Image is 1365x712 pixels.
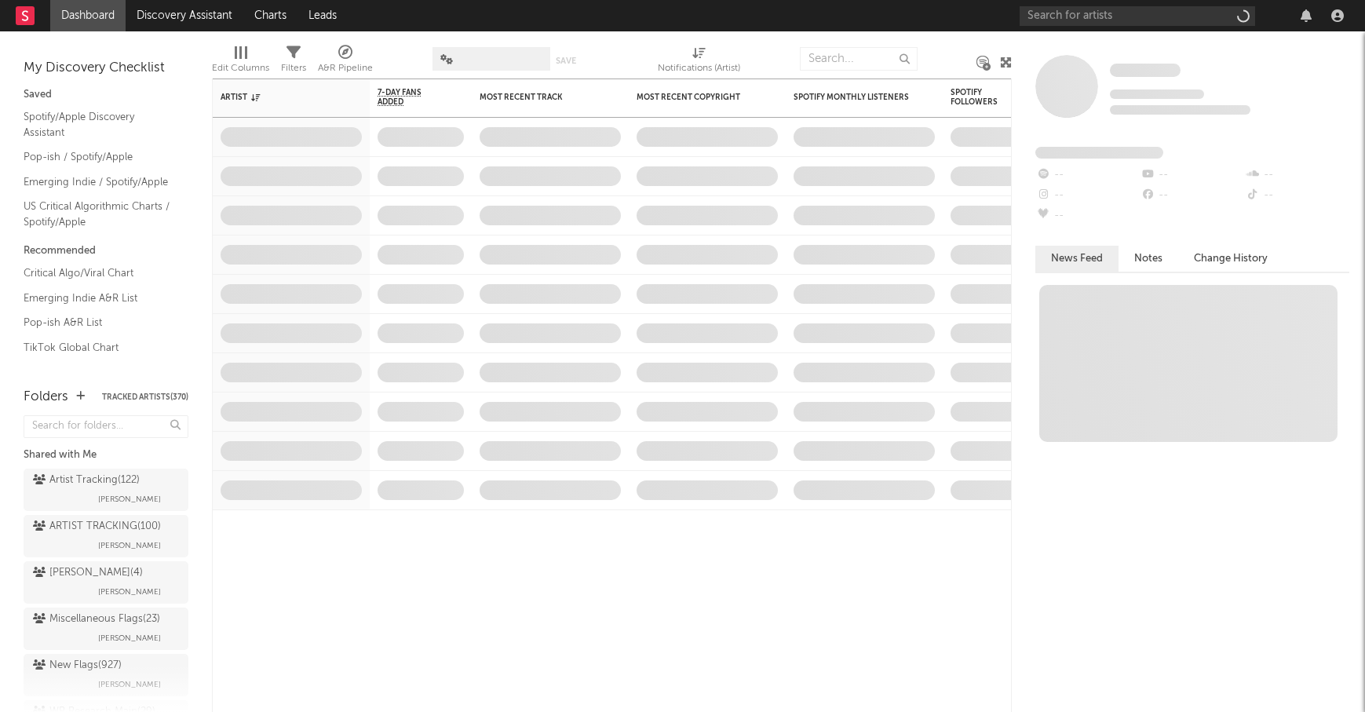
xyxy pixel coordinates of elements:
[24,148,173,166] a: Pop-ish / Spotify/Apple
[1110,89,1204,99] span: Tracking Since: [DATE]
[24,59,188,78] div: My Discovery Checklist
[658,39,740,85] div: Notifications (Artist)
[1245,165,1349,185] div: --
[1035,147,1163,159] span: Fans Added by Platform
[1140,185,1244,206] div: --
[1035,246,1119,272] button: News Feed
[33,517,161,536] div: ARTIST TRACKING ( 100 )
[24,265,173,282] a: Critical Algo/Viral Chart
[33,564,143,582] div: [PERSON_NAME] ( 4 )
[1035,185,1140,206] div: --
[212,39,269,85] div: Edit Columns
[98,675,161,694] span: [PERSON_NAME]
[1020,6,1255,26] input: Search for artists
[24,561,188,604] a: [PERSON_NAME](4)[PERSON_NAME]
[102,393,188,401] button: Tracked Artists(370)
[1178,246,1283,272] button: Change History
[98,536,161,555] span: [PERSON_NAME]
[951,88,1006,107] div: Spotify Followers
[281,39,306,85] div: Filters
[24,446,188,465] div: Shared with Me
[1035,206,1140,226] div: --
[1110,64,1181,77] span: Some Artist
[33,610,160,629] div: Miscellaneous Flags ( 23 )
[1110,63,1181,79] a: Some Artist
[658,59,740,78] div: Notifications (Artist)
[281,59,306,78] div: Filters
[24,173,173,191] a: Emerging Indie / Spotify/Apple
[221,93,338,102] div: Artist
[212,59,269,78] div: Edit Columns
[1140,165,1244,185] div: --
[794,93,911,102] div: Spotify Monthly Listeners
[318,39,373,85] div: A&R Pipeline
[24,314,173,331] a: Pop-ish A&R List
[24,198,173,230] a: US Critical Algorithmic Charts / Spotify/Apple
[1110,105,1250,115] span: 0 fans last week
[24,388,68,407] div: Folders
[800,47,918,71] input: Search...
[24,108,173,141] a: Spotify/Apple Discovery Assistant
[98,582,161,601] span: [PERSON_NAME]
[33,471,140,490] div: Artist Tracking ( 122 )
[24,415,188,438] input: Search for folders...
[98,629,161,648] span: [PERSON_NAME]
[480,93,597,102] div: Most Recent Track
[1119,246,1178,272] button: Notes
[98,490,161,509] span: [PERSON_NAME]
[24,242,188,261] div: Recommended
[318,59,373,78] div: A&R Pipeline
[24,608,188,650] a: Miscellaneous Flags(23)[PERSON_NAME]
[24,290,173,307] a: Emerging Indie A&R List
[33,656,122,675] div: New Flags ( 927 )
[24,654,188,696] a: New Flags(927)[PERSON_NAME]
[556,57,576,65] button: Save
[24,339,173,356] a: TikTok Global Chart
[1245,185,1349,206] div: --
[378,88,440,107] span: 7-Day Fans Added
[24,469,188,511] a: Artist Tracking(122)[PERSON_NAME]
[24,86,188,104] div: Saved
[1035,165,1140,185] div: --
[637,93,754,102] div: Most Recent Copyright
[24,515,188,557] a: ARTIST TRACKING(100)[PERSON_NAME]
